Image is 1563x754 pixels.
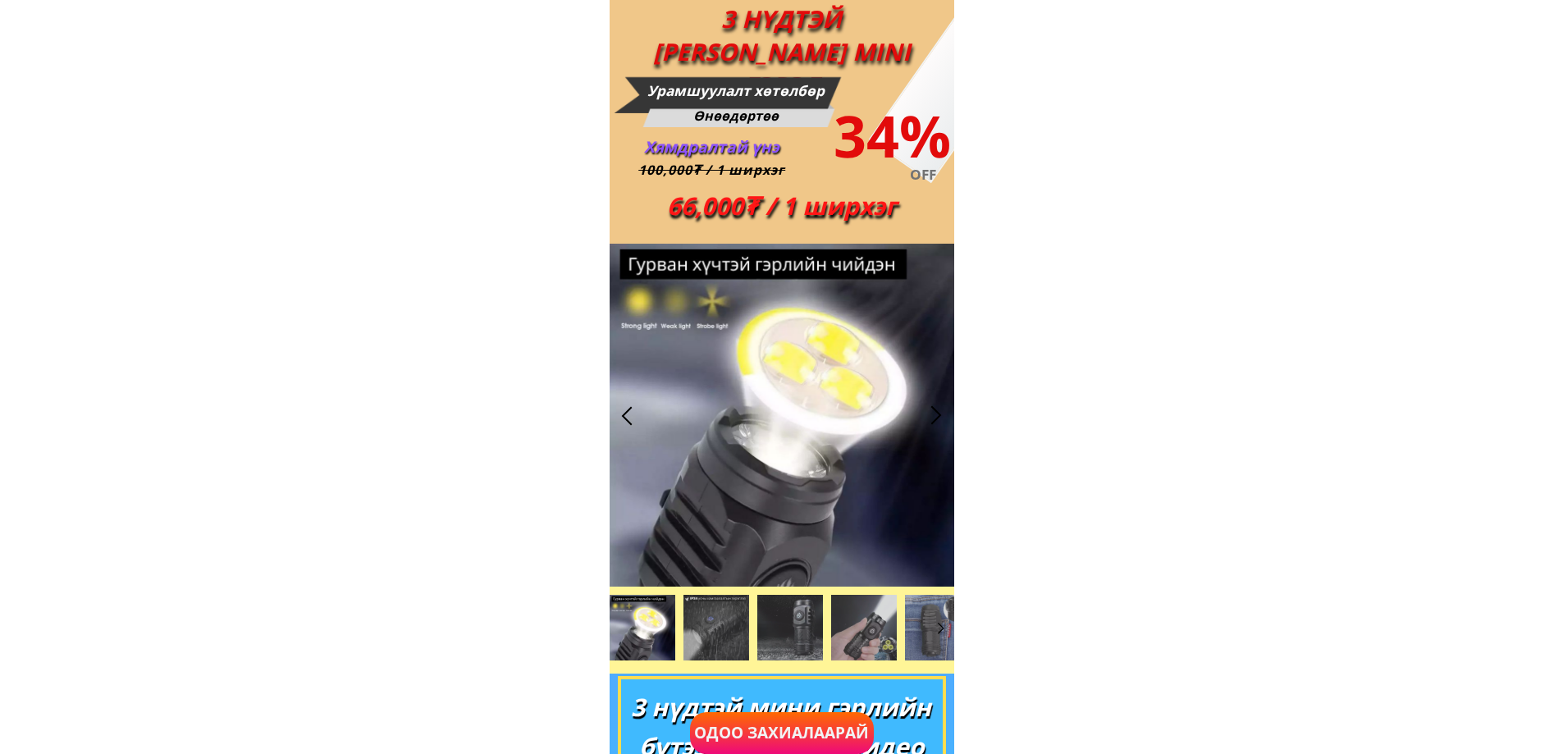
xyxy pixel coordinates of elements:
[645,80,827,103] div: Урамшуулалт хөтөлбөр
[689,712,874,754] p: Одоо захиалаарай
[824,89,961,181] div: 34%
[630,160,794,181] div: 100,000₮ / 1 ширхэг
[690,106,783,127] div: Өнөөдөртөө
[655,186,909,225] div: 66,000₮ / 1 ширхэг
[632,2,931,136] div: 3 НҮДТЭЙ [PERSON_NAME] MINI ГЭРЭЛ
[907,163,939,186] div: OFF
[640,134,780,159] div: Хямдралтай үнэ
